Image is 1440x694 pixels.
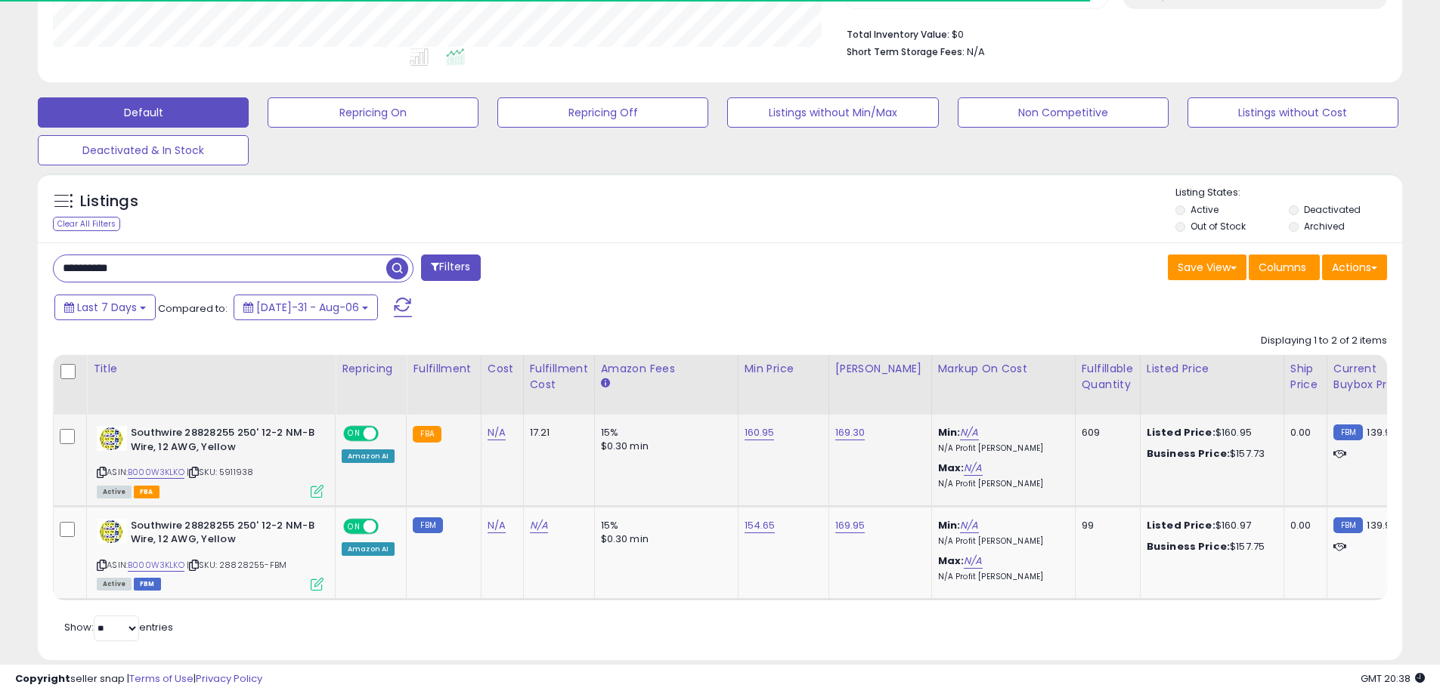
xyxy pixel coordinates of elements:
[342,449,395,463] div: Amazon AI
[1322,254,1387,280] button: Actions
[745,518,776,533] a: 154.65
[938,461,965,475] b: Max:
[413,517,442,533] small: FBM
[960,518,978,533] a: N/A
[1191,203,1219,216] label: Active
[964,554,982,569] a: N/A
[97,486,132,498] span: All listings currently available for purchase on Amazon
[1333,424,1363,440] small: FBM
[964,461,982,476] a: N/A
[1168,254,1246,280] button: Save View
[345,427,364,440] span: ON
[1147,539,1230,554] b: Business Price:
[1147,425,1215,440] b: Listed Price:
[601,426,726,440] div: 15%
[1361,671,1425,686] span: 2025-08-14 20:38 GMT
[97,578,132,591] span: All listings currently available for purchase on Amazon
[1082,426,1129,440] div: 609
[1147,518,1215,532] b: Listed Price:
[342,542,395,556] div: Amazon AI
[128,466,184,479] a: B000W3KLKO
[1367,425,1397,440] span: 139.99
[530,361,588,393] div: Fulfillment Cost
[1082,519,1129,532] div: 99
[97,426,127,451] img: 51GLlCqCDbL._SL40_.jpg
[938,518,961,532] b: Min:
[1191,220,1246,233] label: Out of Stock
[938,425,961,440] b: Min:
[488,518,506,533] a: N/A
[938,536,1064,547] p: N/A Profit [PERSON_NAME]
[15,672,262,686] div: seller snap | |
[256,300,359,315] span: [DATE]-31 - Aug-06
[1147,361,1277,377] div: Listed Price
[64,620,173,634] span: Show: entries
[938,479,1064,489] p: N/A Profit [PERSON_NAME]
[958,97,1169,128] button: Non Competitive
[158,301,228,316] span: Compared to:
[1304,203,1361,216] label: Deactivated
[345,520,364,532] span: ON
[835,518,866,533] a: 169.95
[1175,186,1402,200] p: Listing States:
[134,486,159,498] span: FBA
[1147,446,1230,461] b: Business Price:
[1304,220,1345,233] label: Archived
[131,426,314,458] b: Southwire 28828255 250' 12-2 NM-B Wire, 12 AWG, Yellow
[1188,97,1398,128] button: Listings without Cost
[376,520,401,532] span: OFF
[187,559,286,571] span: | SKU: 28828255-FBM
[128,559,184,572] a: B000W3KLKO
[93,361,329,377] div: Title
[268,97,478,128] button: Repricing On
[38,97,249,128] button: Default
[421,254,480,281] button: Filters
[1290,519,1315,532] div: 0.00
[234,295,378,320] button: [DATE]-31 - Aug-06
[601,519,726,532] div: 15%
[835,425,866,440] a: 169.30
[1259,260,1306,275] span: Columns
[960,425,978,440] a: N/A
[938,361,1069,377] div: Markup on Cost
[97,519,324,589] div: ASIN:
[131,519,314,551] b: Southwire 28828255 250' 12-2 NM-B Wire, 12 AWG, Yellow
[938,443,1064,454] p: N/A Profit [PERSON_NAME]
[342,361,400,377] div: Repricing
[1290,361,1321,393] div: Ship Price
[1147,540,1272,554] div: $157.75
[1333,361,1411,393] div: Current Buybox Price
[134,578,161,591] span: FBM
[97,519,127,544] img: 51GLlCqCDbL._SL40_.jpg
[938,554,965,568] b: Max:
[376,427,401,440] span: OFF
[1147,519,1272,532] div: $160.97
[530,426,583,440] div: 17.21
[80,191,138,212] h5: Listings
[1249,254,1320,280] button: Columns
[1147,447,1272,461] div: $157.73
[835,361,925,377] div: [PERSON_NAME]
[931,355,1075,415] th: The percentage added to the cost of goods (COGS) that forms the calculator for Min & Max prices.
[413,361,474,377] div: Fulfillment
[53,217,120,231] div: Clear All Filters
[745,361,822,377] div: Min Price
[745,425,775,440] a: 160.95
[1333,517,1363,533] small: FBM
[1367,518,1397,532] span: 139.99
[187,466,253,478] span: | SKU: 5911938
[413,426,441,443] small: FBA
[530,518,548,533] a: N/A
[727,97,938,128] button: Listings without Min/Max
[1082,361,1134,393] div: Fulfillable Quantity
[77,300,137,315] span: Last 7 Days
[488,425,506,440] a: N/A
[38,135,249,165] button: Deactivated & In Stock
[54,295,156,320] button: Last 7 Days
[97,426,324,496] div: ASIN:
[1261,334,1387,348] div: Displaying 1 to 2 of 2 items
[15,671,70,686] strong: Copyright
[497,97,708,128] button: Repricing Off
[196,671,262,686] a: Privacy Policy
[601,532,726,546] div: $0.30 min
